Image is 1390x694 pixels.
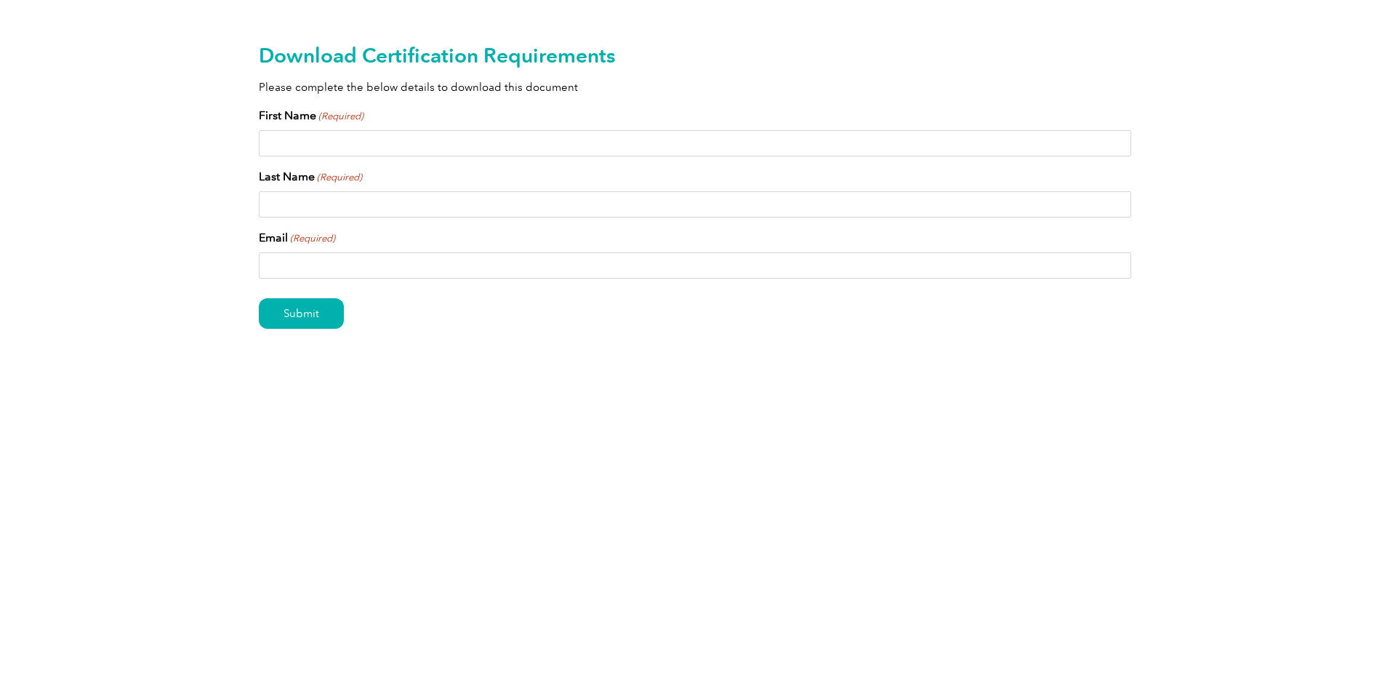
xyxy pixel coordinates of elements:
h2: Download Certification Requirements [259,44,1131,67]
span: (Required) [316,170,363,185]
span: (Required) [318,109,364,124]
input: Submit [259,298,344,329]
span: (Required) [289,231,336,246]
p: Please complete the below details to download this document [259,79,1131,95]
label: First Name [259,107,363,124]
label: Email [259,229,335,247]
label: Last Name [259,168,362,186]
